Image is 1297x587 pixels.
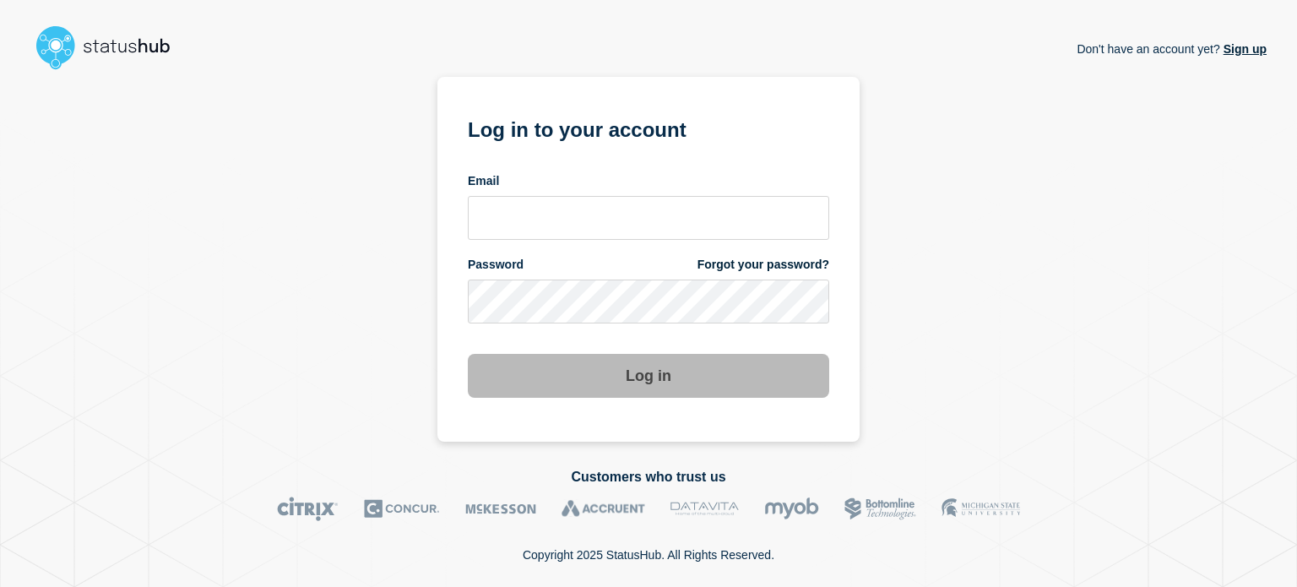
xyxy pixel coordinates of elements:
input: email input [468,196,829,240]
h2: Customers who trust us [30,470,1267,485]
span: Password [468,257,524,273]
img: McKesson logo [465,497,536,521]
img: DataVita logo [670,497,739,521]
h1: Log in to your account [468,112,829,144]
img: myob logo [764,497,819,521]
img: Accruent logo [562,497,645,521]
span: Email [468,173,499,189]
img: Concur logo [364,497,440,521]
p: Don't have an account yet? [1077,29,1267,69]
p: Copyright 2025 StatusHub. All Rights Reserved. [523,548,774,562]
input: password input [468,280,829,323]
img: StatusHub logo [30,20,191,74]
a: Forgot your password? [697,257,829,273]
a: Sign up [1220,42,1267,56]
img: MSU logo [942,497,1020,521]
img: Bottomline logo [844,497,916,521]
img: Citrix logo [277,497,339,521]
button: Log in [468,354,829,398]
